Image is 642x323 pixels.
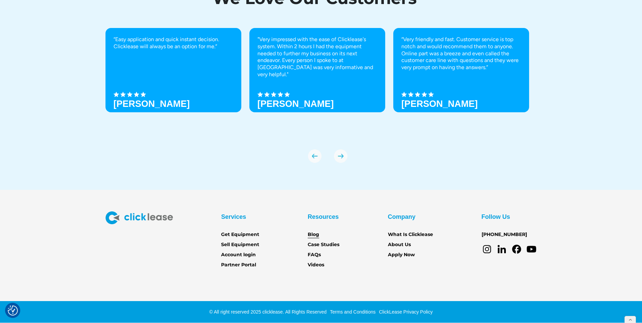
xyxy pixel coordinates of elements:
[221,261,256,269] a: Partner Portal
[8,305,18,316] img: Revisit consent button
[249,28,385,136] div: 2 of 8
[308,149,322,163] div: previous slide
[120,92,126,97] img: Black star icon
[8,305,18,316] button: Consent Preferences
[257,99,334,109] strong: [PERSON_NAME]
[482,231,527,238] a: [PHONE_NUMBER]
[278,92,283,97] img: Black star icon
[401,92,407,97] img: Black star icon
[271,92,276,97] img: Black star icon
[127,92,132,97] img: Black star icon
[134,92,139,97] img: Black star icon
[308,261,324,269] a: Videos
[388,211,416,222] div: Company
[422,92,427,97] img: Black star icon
[114,92,119,97] img: Black star icon
[388,231,433,238] a: What Is Clicklease
[141,92,146,97] img: Black star icon
[257,36,377,78] p: "Very impressed with the ease of Clicklease's system. Within 2 hours I had the equipment needed t...
[221,251,256,259] a: Account login
[377,309,433,315] a: ClickLease Privacy Policy
[393,28,529,136] div: 3 of 8
[401,99,478,109] h3: [PERSON_NAME]
[114,36,233,50] p: “Easy application and quick instant decision. Clicklease will always be an option for me.”
[334,149,347,163] img: arrow Icon
[308,241,339,248] a: Case Studies
[328,309,375,315] a: Terms and Conditions
[257,92,263,97] img: Black star icon
[415,92,420,97] img: Black star icon
[114,99,190,109] h3: [PERSON_NAME]
[105,28,537,163] div: carousel
[308,251,321,259] a: FAQs
[308,149,322,163] img: arrow Icon
[401,36,521,71] p: “Very friendly and fast. Customer service is top notch and would recommend them to anyone. Online...
[428,92,434,97] img: Black star icon
[388,241,411,248] a: About Us
[308,211,339,222] div: Resources
[482,211,510,222] div: Follow Us
[209,309,327,315] div: © All right reserved 2025 clicklease. All Rights Reserved
[221,211,246,222] div: Services
[105,211,173,224] img: Clicklease logo
[408,92,414,97] img: Black star icon
[308,231,319,238] a: Blog
[221,231,259,238] a: Get Equipment
[334,149,347,163] div: next slide
[264,92,270,97] img: Black star icon
[284,92,290,97] img: Black star icon
[388,251,415,259] a: Apply Now
[221,241,259,248] a: Sell Equipment
[105,28,241,136] div: 1 of 8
